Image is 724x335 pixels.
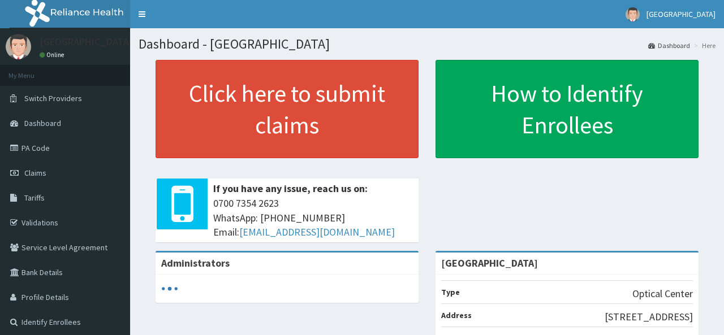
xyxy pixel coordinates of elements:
[6,34,31,59] img: User Image
[24,93,82,103] span: Switch Providers
[24,118,61,128] span: Dashboard
[40,51,67,59] a: Online
[691,41,716,50] li: Here
[40,37,133,47] p: [GEOGRAPHIC_DATA]
[139,37,716,51] h1: Dashboard - [GEOGRAPHIC_DATA]
[239,225,395,238] a: [EMAIL_ADDRESS][DOMAIN_NAME]
[647,9,716,19] span: [GEOGRAPHIC_DATA]
[161,256,230,269] b: Administrators
[441,256,538,269] strong: [GEOGRAPHIC_DATA]
[156,60,419,158] a: Click here to submit claims
[441,310,472,320] b: Address
[24,168,46,178] span: Claims
[161,280,178,297] svg: audio-loading
[626,7,640,21] img: User Image
[648,41,690,50] a: Dashboard
[605,310,693,324] p: [STREET_ADDRESS]
[632,286,693,301] p: Optical Center
[436,60,699,158] a: How to Identify Enrollees
[24,193,45,203] span: Tariffs
[441,287,460,297] b: Type
[213,196,413,240] span: 0700 7354 2623 WhatsApp: [PHONE_NUMBER] Email:
[213,182,368,195] b: If you have any issue, reach us on:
